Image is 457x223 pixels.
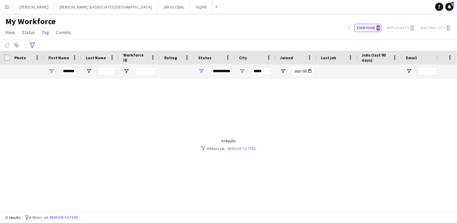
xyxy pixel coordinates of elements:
[123,52,148,63] span: Workforce ID
[201,138,256,143] div: 0 results
[28,41,36,49] app-action-btn: Advanced filters
[190,0,212,14] button: HQWS
[377,25,380,31] span: 0
[61,67,78,75] input: First Name Filter Input
[292,67,313,75] input: Joined Filter Input
[239,68,245,74] button: Open Filter Menu
[42,29,49,35] span: Tag
[201,146,256,151] div: 4 filters set
[56,29,71,35] span: Comms
[280,68,286,74] button: Open Filter Menu
[321,55,336,60] span: Last job
[451,2,454,6] span: 1
[239,55,247,60] span: City
[406,68,412,74] button: Open Filter Menu
[54,0,158,14] button: [PERSON_NAME] & ASSOCIATES [GEOGRAPHIC_DATA]
[98,67,115,75] input: Last Name Filter Input
[53,28,74,37] a: Comms
[198,55,211,60] span: Status
[280,55,293,60] span: Joined
[406,55,417,60] span: Email
[14,0,54,14] button: [PERSON_NAME]
[5,29,15,35] span: View
[123,68,129,74] button: Open Filter Menu
[136,67,156,75] input: Workforce ID Filter Input
[48,214,79,221] button: Remove filters
[19,28,38,37] a: Status
[3,28,18,37] a: View
[86,55,106,60] span: Last Name
[198,68,204,74] button: Open Filter Menu
[39,28,52,37] a: Tag
[29,215,48,220] span: 4 filters set
[362,52,390,63] span: Jobs (last 90 days)
[5,16,56,27] span: My Workforce
[14,55,26,60] span: Photo
[164,55,177,60] span: Rating
[158,0,190,14] button: JWI GLOBAL
[22,29,35,35] span: Status
[48,55,69,60] span: First Name
[86,68,92,74] button: Open Filter Menu
[251,67,272,75] input: City Filter Input
[354,24,381,32] button: Everyone0
[48,68,54,74] button: Open Filter Menu
[227,146,256,151] a: Remove filters
[4,54,10,61] input: Column with Header Selection
[445,3,454,11] a: 1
